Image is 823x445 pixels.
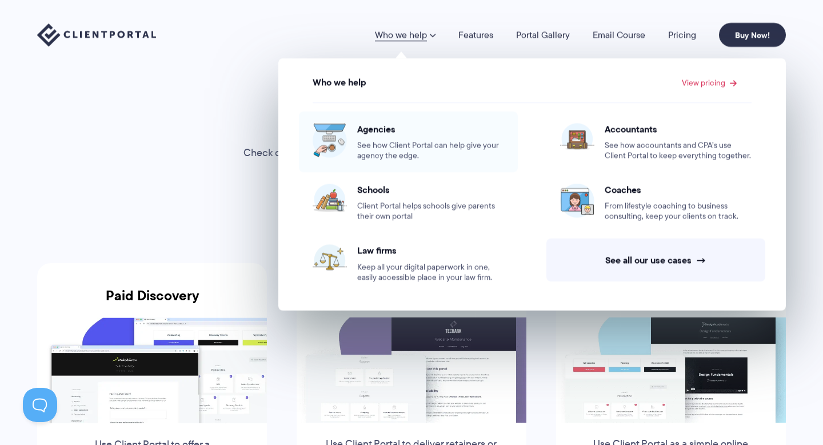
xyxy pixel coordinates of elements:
span: Schools [357,184,504,195]
span: Coaches [605,184,752,195]
h1: Client Portal Inspiration [220,108,603,138]
a: View pricing [682,78,737,86]
a: Portal Gallery [516,30,570,39]
span: Law firms [357,244,504,256]
span: From lifestyle coaching to business consulting, keep your clients on track. [605,201,752,221]
a: Who we help [375,30,436,39]
span: Agencies [357,123,504,134]
span: Keep all your digital paperwork in one, easily accessible place in your law firm. [357,262,504,283]
h3: Paid Discovery [37,288,267,317]
p: Check out some of our example portals and get inspired for how you can use Client Portal in your ... [220,145,603,179]
a: Pricing [668,30,696,39]
span: → [696,254,706,266]
a: Email Course [593,30,645,39]
span: Client Portal helps schools give parents their own portal [357,201,504,221]
ul: View pricing [285,92,780,294]
span: Accountants [605,123,752,134]
ul: Who we help [278,58,786,311]
iframe: Toggle Customer Support [23,388,57,422]
a: Buy Now! [719,23,786,47]
a: Features [458,30,493,39]
span: See how Client Portal can help give your agency the edge. [357,140,504,161]
a: See all our use cases [546,239,765,281]
span: Who we help [313,77,366,88]
span: See how accountants and CPA’s use Client Portal to keep everything together. [605,140,752,161]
